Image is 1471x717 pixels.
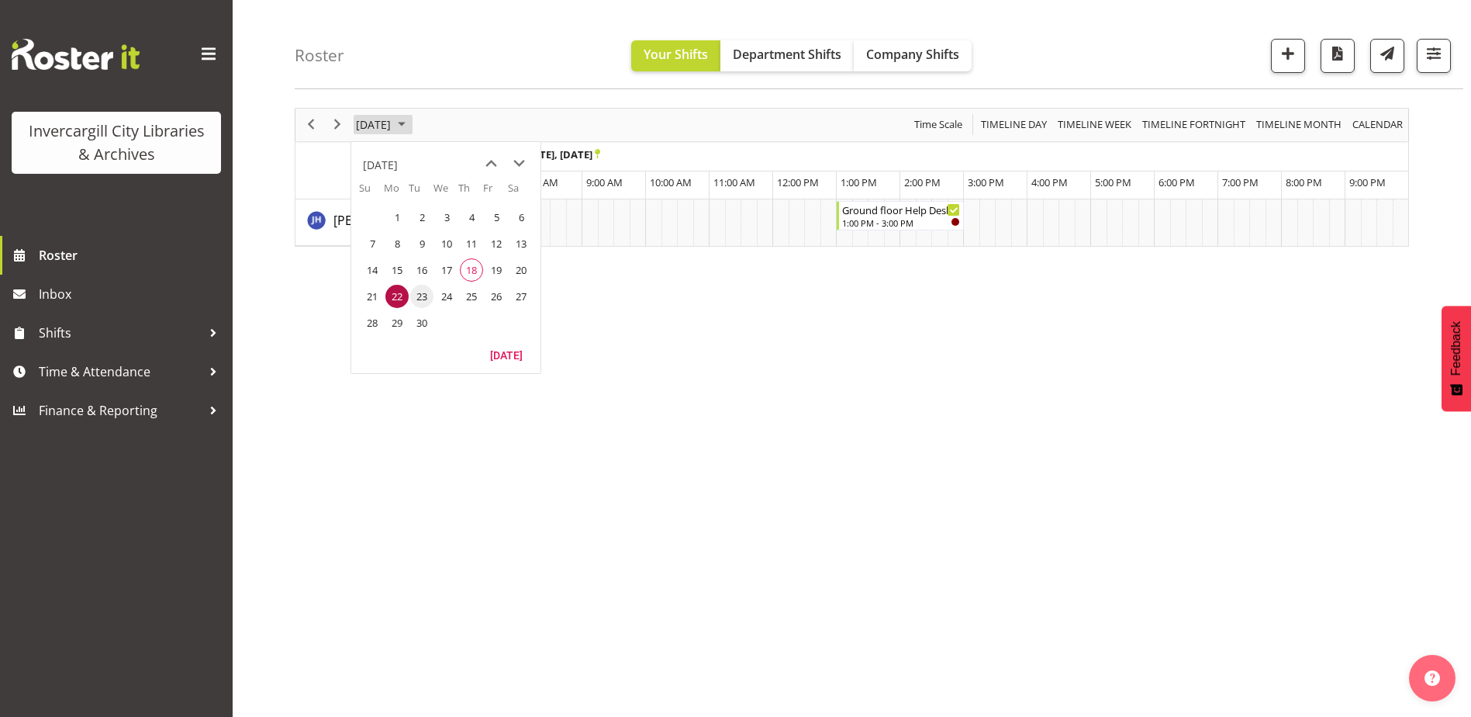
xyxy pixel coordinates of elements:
th: Tu [409,181,433,204]
button: Feedback - Show survey [1442,306,1471,411]
span: [DATE] [354,115,392,134]
div: September 22, 2025 [350,109,415,141]
span: Time & Attendance [39,360,202,383]
span: Friday, September 26, 2025 [485,285,508,308]
span: Your Shifts [644,46,708,63]
span: Thursday, September 4, 2025 [460,206,483,229]
span: Friday, September 5, 2025 [485,206,508,229]
div: Jillian Hunter"s event - Ground floor Help Desk Begin From Monday, September 22, 2025 at 1:00:00 ... [837,201,964,230]
span: Wednesday, September 10, 2025 [435,232,458,255]
span: 1:00 PM [841,175,877,189]
button: Add a new shift [1271,39,1305,73]
div: Ground floor Help Desk [842,202,960,217]
span: Timeline Month [1255,115,1343,134]
h4: Roster [295,47,344,64]
span: Wednesday, September 17, 2025 [435,258,458,282]
span: Thursday, September 25, 2025 [460,285,483,308]
button: Filter Shifts [1417,39,1451,73]
span: Monday, September 29, 2025 [385,311,409,334]
td: Monday, September 22, 2025 [384,283,409,310]
th: We [433,181,458,204]
span: Tuesday, September 30, 2025 [410,311,433,334]
button: Your Shifts [631,40,720,71]
span: calendar [1351,115,1404,134]
span: Company Shifts [866,46,959,63]
span: 9:00 PM [1349,175,1386,189]
span: Monday, September 22, 2025 [385,285,409,308]
span: Wednesday, September 24, 2025 [435,285,458,308]
button: Department Shifts [720,40,854,71]
button: previous month [477,150,505,178]
span: Shifts [39,321,202,345]
span: Sunday, September 28, 2025 [361,311,384,334]
th: Th [458,181,483,204]
th: Mo [384,181,409,204]
span: Inbox [39,282,225,306]
span: 2:00 PM [904,175,941,189]
span: Tuesday, September 9, 2025 [410,232,433,255]
span: 8:00 PM [1286,175,1322,189]
span: Thursday, September 18, 2025 [460,258,483,282]
span: Sunday, September 21, 2025 [361,285,384,308]
th: Sa [508,181,533,204]
button: Fortnight [1140,115,1248,134]
span: Sunday, September 14, 2025 [361,258,384,282]
button: Next [327,115,348,134]
span: 5:00 PM [1095,175,1131,189]
span: Wednesday, September 3, 2025 [435,206,458,229]
table: Timeline Day of September 22, 2025 [518,199,1408,246]
span: Thursday, September 11, 2025 [460,232,483,255]
button: Company Shifts [854,40,972,71]
span: Tuesday, September 2, 2025 [410,206,433,229]
span: Timeline Fortnight [1141,115,1247,134]
span: Timeline Day [979,115,1048,134]
span: Monday, September 1, 2025 [385,206,409,229]
span: 12:00 PM [777,175,819,189]
button: Send a list of all shifts for the selected filtered period to all rostered employees. [1370,39,1404,73]
span: Saturday, September 13, 2025 [509,232,533,255]
span: 9:00 AM [586,175,623,189]
button: Previous [301,115,322,134]
span: Saturday, September 27, 2025 [509,285,533,308]
td: Jillian Hunter resource [295,199,518,246]
span: 4:00 PM [1031,175,1068,189]
button: Download a PDF of the roster for the current day [1321,39,1355,73]
span: Department Shifts [733,46,841,63]
img: Rosterit website logo [12,39,140,70]
button: Today [480,344,533,365]
span: Saturday, September 20, 2025 [509,258,533,282]
span: Monday, September 15, 2025 [385,258,409,282]
span: Finance & Reporting [39,399,202,422]
span: 7:00 PM [1222,175,1259,189]
button: Timeline Week [1055,115,1134,134]
span: Roster [39,244,225,267]
span: Tuesday, September 23, 2025 [410,285,433,308]
a: [PERSON_NAME] [333,211,430,230]
img: help-xxl-2.png [1424,670,1440,686]
span: Saturday, September 6, 2025 [509,206,533,229]
button: Timeline Month [1254,115,1345,134]
span: 10:00 AM [650,175,692,189]
div: previous period [298,109,324,141]
div: title [363,150,398,181]
button: Month [1350,115,1406,134]
button: September 2025 [354,115,413,134]
span: Sunday, September 7, 2025 [361,232,384,255]
span: Friday, September 12, 2025 [485,232,508,255]
span: 11:00 AM [713,175,755,189]
span: Tuesday, September 16, 2025 [410,258,433,282]
span: Feedback [1449,321,1463,376]
div: next period [324,109,350,141]
span: Timeline Week [1056,115,1133,134]
span: 6:00 PM [1158,175,1195,189]
button: Timeline Day [979,115,1050,134]
th: Fr [483,181,508,204]
span: Time Scale [913,115,964,134]
div: 1:00 PM - 3:00 PM [842,216,960,229]
th: Su [359,181,384,204]
span: Friday, September 19, 2025 [485,258,508,282]
span: 3:00 PM [968,175,1004,189]
button: next month [505,150,533,178]
div: Timeline Day of September 22, 2025 [295,108,1409,247]
div: Invercargill City Libraries & Archives [27,119,205,166]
